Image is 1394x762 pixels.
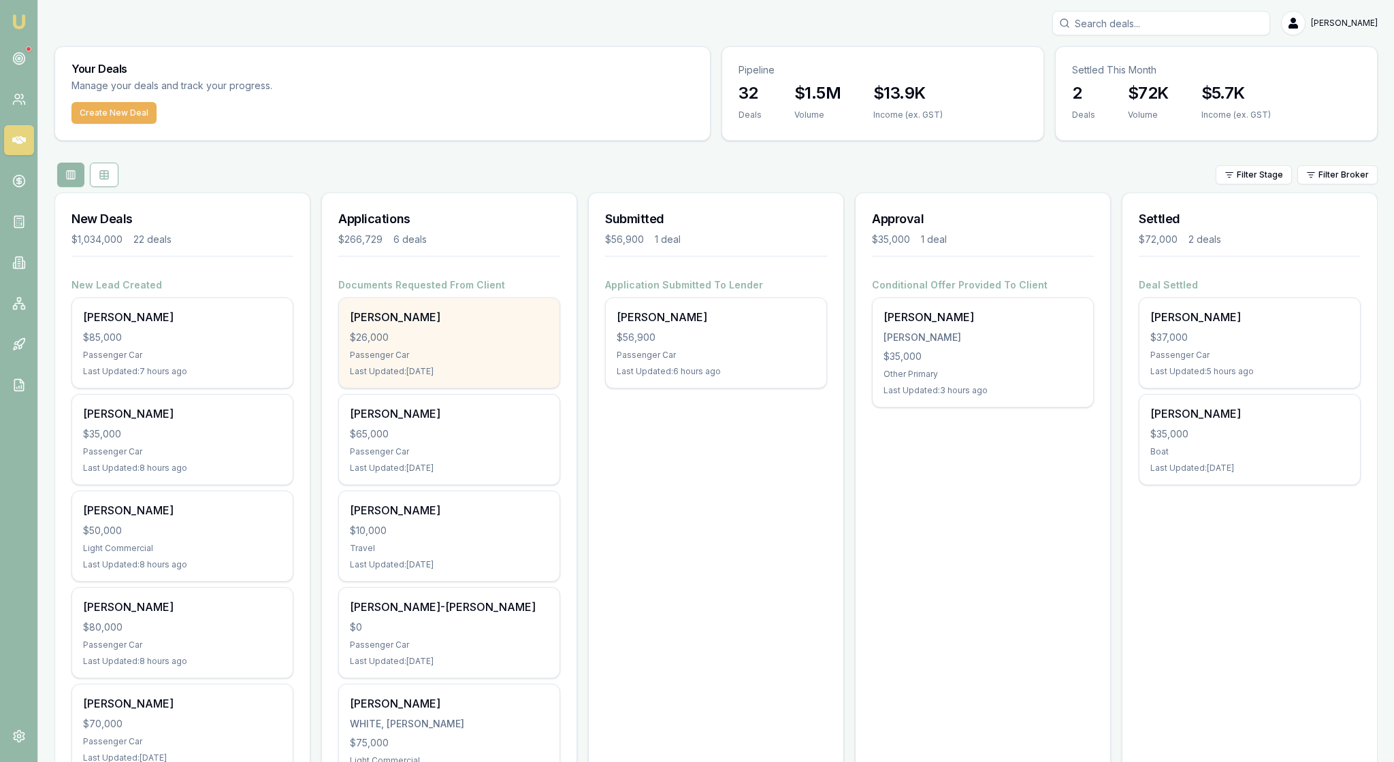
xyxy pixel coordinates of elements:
[350,350,549,361] div: Passenger Car
[1311,18,1378,29] span: [PERSON_NAME]
[393,233,427,246] div: 6 deals
[71,102,157,124] button: Create New Deal
[1150,309,1349,325] div: [PERSON_NAME]
[350,524,549,537] div: $10,000
[350,599,549,615] div: [PERSON_NAME]-[PERSON_NAME]
[71,278,293,292] h4: New Lead Created
[71,78,420,94] p: Manage your deals and track your progress.
[1128,110,1169,120] div: Volume
[83,717,282,731] div: $70,000
[83,620,282,634] div: $80,000
[350,463,549,474] div: Last Updated: [DATE]
[71,210,293,229] h3: New Deals
[1139,233,1178,246] div: $72,000
[350,405,549,422] div: [PERSON_NAME]
[338,233,383,246] div: $266,729
[338,278,560,292] h4: Documents Requested From Client
[739,63,1027,77] p: Pipeline
[1297,165,1378,184] button: Filter Broker
[617,366,815,377] div: Last Updated: 6 hours ago
[83,736,282,747] div: Passenger Car
[1052,11,1270,35] input: Search deals
[794,82,841,104] h3: $1.5M
[655,233,681,246] div: 1 deal
[1201,82,1271,104] h3: $5.7K
[1072,82,1095,104] h3: 2
[1128,82,1169,104] h3: $72K
[872,210,1094,229] h3: Approval
[884,309,1082,325] div: [PERSON_NAME]
[83,695,282,712] div: [PERSON_NAME]
[350,309,549,325] div: [PERSON_NAME]
[1188,233,1221,246] div: 2 deals
[83,543,282,554] div: Light Commercial
[884,369,1082,380] div: Other Primary
[83,446,282,457] div: Passenger Car
[884,385,1082,396] div: Last Updated: 3 hours ago
[83,502,282,518] div: [PERSON_NAME]
[83,405,282,422] div: [PERSON_NAME]
[1150,405,1349,422] div: [PERSON_NAME]
[1201,110,1271,120] div: Income (ex. GST)
[350,543,549,554] div: Travel
[605,278,827,292] h4: Application Submitted To Lender
[83,463,282,474] div: Last Updated: 8 hours ago
[350,717,549,731] div: WHITE, [PERSON_NAME]
[83,350,282,361] div: Passenger Car
[605,233,644,246] div: $56,900
[884,331,1082,344] div: [PERSON_NAME]
[338,210,560,229] h3: Applications
[872,278,1094,292] h4: Conditional Offer Provided To Client
[1318,169,1369,180] span: Filter Broker
[1150,366,1349,377] div: Last Updated: 5 hours ago
[83,559,282,570] div: Last Updated: 8 hours ago
[873,110,943,120] div: Income (ex. GST)
[1150,427,1349,441] div: $35,000
[873,82,943,104] h3: $13.9K
[921,233,947,246] div: 1 deal
[83,524,282,537] div: $50,000
[1072,63,1361,77] p: Settled This Month
[350,366,549,377] div: Last Updated: [DATE]
[1216,165,1292,184] button: Filter Stage
[83,656,282,667] div: Last Updated: 8 hours ago
[1150,350,1349,361] div: Passenger Car
[350,559,549,570] div: Last Updated: [DATE]
[83,331,282,344] div: $85,000
[1139,210,1361,229] h3: Settled
[71,233,123,246] div: $1,034,000
[350,502,549,518] div: [PERSON_NAME]
[350,331,549,344] div: $26,000
[83,427,282,441] div: $35,000
[83,309,282,325] div: [PERSON_NAME]
[350,427,549,441] div: $65,000
[350,640,549,650] div: Passenger Car
[83,599,282,615] div: [PERSON_NAME]
[1150,331,1349,344] div: $37,000
[71,63,694,74] h3: Your Deals
[1139,278,1361,292] h4: Deal Settled
[133,233,172,246] div: 22 deals
[617,309,815,325] div: [PERSON_NAME]
[1150,446,1349,457] div: Boat
[794,110,841,120] div: Volume
[350,446,549,457] div: Passenger Car
[1237,169,1283,180] span: Filter Stage
[884,350,1082,363] div: $35,000
[1150,463,1349,474] div: Last Updated: [DATE]
[83,366,282,377] div: Last Updated: 7 hours ago
[739,82,762,104] h3: 32
[11,14,27,30] img: emu-icon-u.png
[739,110,762,120] div: Deals
[617,350,815,361] div: Passenger Car
[872,233,910,246] div: $35,000
[350,620,549,634] div: $0
[350,656,549,667] div: Last Updated: [DATE]
[350,736,549,750] div: $75,000
[605,210,827,229] h3: Submitted
[617,331,815,344] div: $56,900
[83,640,282,650] div: Passenger Car
[350,695,549,712] div: [PERSON_NAME]
[1072,110,1095,120] div: Deals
